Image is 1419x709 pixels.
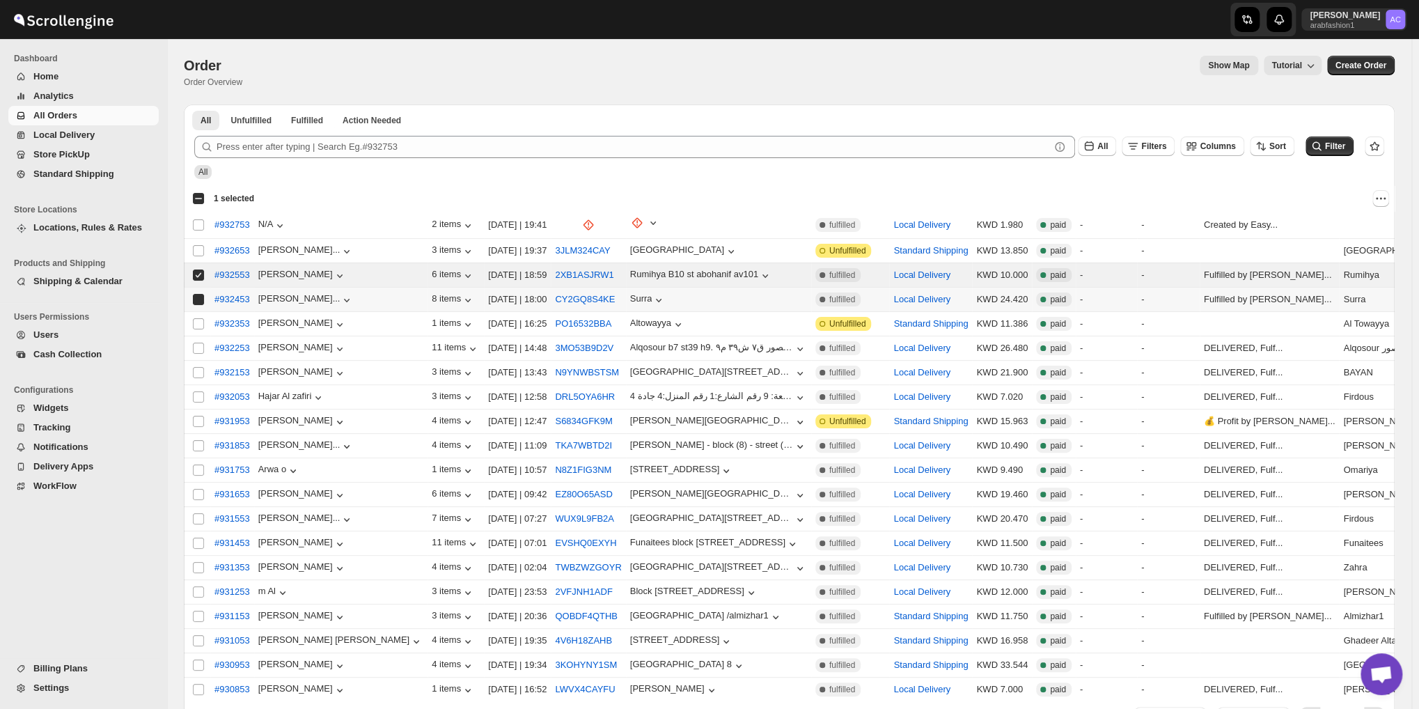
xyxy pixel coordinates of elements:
[432,415,475,429] button: 4 items
[258,269,347,283] div: [PERSON_NAME]
[555,586,612,597] button: 2VFJNH1ADF
[893,562,950,572] button: Local Delivery
[555,318,611,329] button: PO16532BBA
[630,513,807,527] button: [GEOGRAPHIC_DATA][STREET_ADDRESS]
[8,659,159,678] button: Billing Plans
[14,53,160,64] span: Dashboard
[206,361,258,384] button: #932153
[1050,245,1066,256] span: paid
[432,634,475,648] div: 4 items
[893,367,950,377] button: Local Delivery
[976,218,1028,232] div: KWD 1.980
[432,537,480,551] div: 11 items
[432,269,475,283] button: 6 items
[1306,137,1354,156] button: Filter
[214,488,250,501] span: #931653
[258,318,347,332] button: [PERSON_NAME]
[33,663,88,673] span: Billing Plans
[33,481,77,491] span: WorkFlow
[432,219,475,233] div: 2 items
[1335,60,1386,71] span: Create Order
[206,605,258,628] button: #931153
[630,269,772,283] button: Rumihya B10 st abohanif av101
[630,366,807,380] button: [GEOGRAPHIC_DATA][STREET_ADDRESS]
[432,464,475,478] button: 1 items
[432,439,475,453] button: 4 items
[214,585,250,599] span: #931253
[214,414,250,428] span: #931953
[893,343,950,353] button: Local Delivery
[206,435,258,457] button: #931853
[893,538,950,548] button: Local Delivery
[432,342,480,356] button: 11 items
[893,219,950,230] button: Local Delivery
[8,457,159,476] button: Delivery Apps
[33,110,77,120] span: All Orders
[488,268,547,282] div: [DATE] | 18:59
[1080,317,1133,331] div: -
[630,439,807,453] button: [PERSON_NAME] - block (8) - street (35) - house (7)
[432,488,475,502] div: 6 items
[258,610,347,624] button: [PERSON_NAME]
[33,442,88,452] span: Notifications
[258,488,347,502] button: [PERSON_NAME]
[214,218,250,232] span: #932753
[206,459,258,481] button: #931753
[258,586,290,600] button: m Al
[8,418,159,437] button: Tracking
[206,240,258,262] button: #932653
[291,115,323,126] span: Fulfilled
[8,325,159,345] button: Users
[206,630,258,652] button: #931053
[217,136,1050,158] input: Press enter after typing | Search Eg.#932753
[630,391,793,401] div: منطقه: الفردوس رقم القطعة: 9 رقم الشارع:1 رقم المنزل:4 جادة 4
[8,678,159,698] button: Settings
[432,561,475,575] button: 4 items
[893,465,950,475] button: Local Delivery
[488,317,547,331] div: [DATE] | 16:25
[630,586,744,596] div: Block [STREET_ADDRESS]
[258,439,340,450] div: [PERSON_NAME]...
[893,635,968,646] button: Standard Shipping
[1269,141,1286,151] span: Sort
[432,293,475,307] button: 8 items
[893,684,950,694] button: Local Delivery
[206,386,258,408] button: #932053
[555,635,612,646] button: 4V6H18ZAHB
[1390,15,1401,24] text: AC
[1141,268,1195,282] div: -
[1372,190,1389,207] button: Actions
[893,586,950,597] button: Local Delivery
[630,634,720,645] div: [STREET_ADDRESS]
[630,366,793,377] div: [GEOGRAPHIC_DATA][STREET_ADDRESS]
[14,204,160,215] span: Store Locations
[432,659,475,673] div: 4 items
[630,391,807,405] button: منطقه: الفردوس رقم القطعة: 9 رقم الشارع:1 رقم المنزل:4 جادة 4
[893,270,950,280] button: Local Delivery
[432,391,475,405] button: 3 items
[630,488,807,502] button: [PERSON_NAME][GEOGRAPHIC_DATA] 30 home 4
[432,586,475,600] button: 3 items
[258,391,326,405] button: Hajar Al zafiri
[1204,268,1335,282] div: Fulfilled by [PERSON_NAME]...
[555,245,610,256] button: 3JLM324CAY
[258,293,340,304] div: [PERSON_NAME]...
[334,111,409,130] button: ActionNeeded
[630,415,807,429] button: [PERSON_NAME][GEOGRAPHIC_DATA]
[258,415,347,429] button: [PERSON_NAME]
[1200,56,1257,75] button: Map action label
[432,366,475,380] button: 3 items
[630,610,783,624] button: [GEOGRAPHIC_DATA] /almizhar1
[1310,21,1380,29] p: arabfashion1
[230,115,272,126] span: Unfulfilled
[184,58,221,73] span: Order
[432,244,475,258] div: 3 items
[258,561,347,575] button: [PERSON_NAME]
[214,341,250,355] span: #932253
[1208,60,1249,71] span: Show Map
[432,513,475,527] button: 7 items
[214,390,250,404] span: #932053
